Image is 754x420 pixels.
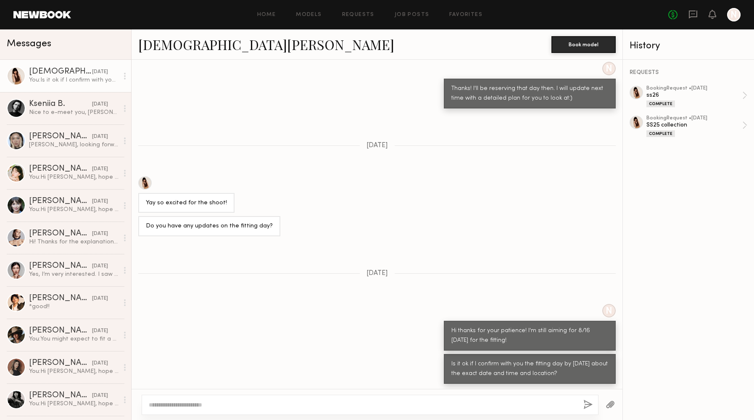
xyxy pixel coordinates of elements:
[646,116,747,137] a: bookingRequest •[DATE]SS25 collectionComplete
[29,294,92,303] div: [PERSON_NAME]
[29,100,92,108] div: Kseniia B.
[29,303,119,311] div: *good!!
[451,84,608,103] div: Thanks! I'll be reserving that day then. I will update next time with a detailed plan for you to ...
[29,262,92,270] div: [PERSON_NAME]
[646,121,742,129] div: SS25 collection
[257,12,276,18] a: Home
[395,12,430,18] a: Job Posts
[342,12,374,18] a: Requests
[296,12,322,18] a: Models
[366,270,388,277] span: [DATE]
[29,238,119,246] div: Hi! Thanks for the explanation — that really helps. I’m interested! I just moved to Downtown, so ...
[29,68,92,76] div: [DEMOGRAPHIC_DATA][PERSON_NAME]
[630,70,747,76] div: REQUESTS
[29,391,92,400] div: [PERSON_NAME]
[29,173,119,181] div: You: Hi [PERSON_NAME], hope you're doing well. I'm a womenswear fashion designer currently workin...
[449,12,482,18] a: Favorites
[646,91,742,99] div: ss26
[146,198,227,208] div: Yay so excited for the shoot!
[92,230,108,238] div: [DATE]
[646,130,675,137] div: Complete
[92,100,108,108] div: [DATE]
[29,359,92,367] div: [PERSON_NAME]
[29,132,92,141] div: [PERSON_NAME]
[646,116,742,121] div: booking Request • [DATE]
[29,335,119,343] div: You: You might expect to fit a total of 12-14 pieces at each round of fitting, instead of 28. Bec...
[451,326,608,346] div: Hi thanks for your patience! I'm still aiming for 8/16 [DATE] for the fitting!
[29,270,119,278] div: Yes, I’m very interested. I saw your instagram and your work looks beautiful.
[92,295,108,303] div: [DATE]
[727,8,741,21] a: N
[646,100,675,107] div: Complete
[92,392,108,400] div: [DATE]
[646,86,747,107] a: bookingRequest •[DATE]ss26Complete
[92,133,108,141] div: [DATE]
[551,40,616,48] a: Book model
[29,141,119,149] div: [PERSON_NAME], looking forward to another chance!
[29,206,119,214] div: You: Hi [PERSON_NAME], hope you're doing well. I'm a womenswear fashion designer currently workin...
[92,262,108,270] div: [DATE]
[29,367,119,375] div: You: Hi [PERSON_NAME], hope you're doing well. I'm a womenswear fashion designer currently workin...
[366,142,388,149] span: [DATE]
[92,68,108,76] div: [DATE]
[138,35,394,53] a: [DEMOGRAPHIC_DATA][PERSON_NAME]
[29,230,92,238] div: [PERSON_NAME]
[29,165,92,173] div: [PERSON_NAME]
[7,39,51,49] span: Messages
[29,76,119,84] div: You: Is it ok if I confirm with you the fitting day by [DATE] about the exact date and time and l...
[29,400,119,408] div: You: Hi [PERSON_NAME], hope you're doing well. I'm a womenswear fashion designer currently workin...
[630,41,747,51] div: History
[92,165,108,173] div: [DATE]
[451,359,608,379] div: Is it ok if I confirm with you the fitting day by [DATE] about the exact date and time and location?
[29,108,119,116] div: Nice to e-meet you, [PERSON_NAME]! I’m currently in [GEOGRAPHIC_DATA], but I go back to LA pretty...
[646,86,742,91] div: booking Request • [DATE]
[29,197,92,206] div: [PERSON_NAME]
[92,198,108,206] div: [DATE]
[92,327,108,335] div: [DATE]
[29,327,92,335] div: [PERSON_NAME]
[92,359,108,367] div: [DATE]
[551,36,616,53] button: Book model
[146,222,273,231] div: Do you have any updates on the fitting day?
